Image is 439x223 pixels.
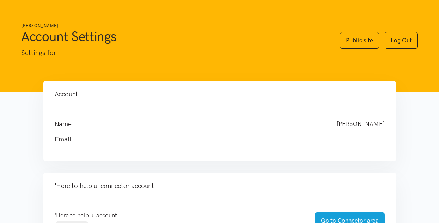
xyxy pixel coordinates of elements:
[55,181,385,191] h4: 'Here to help u' connector account
[55,211,301,220] p: 'Here to help u' account
[330,119,392,129] div: [PERSON_NAME]
[55,119,323,129] h4: Name
[385,32,418,49] a: Log Out
[21,28,326,45] h1: Account Settings
[21,23,326,29] h6: [PERSON_NAME]
[340,32,379,49] a: Public site
[55,89,385,99] h4: Account
[55,134,371,144] h4: Email
[21,48,326,58] p: Settings for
